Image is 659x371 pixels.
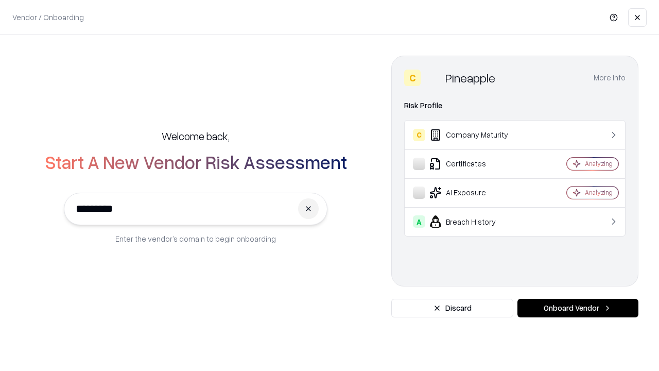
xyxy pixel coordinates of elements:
div: C [413,129,425,141]
div: Analyzing [585,188,613,197]
button: More info [594,69,626,87]
button: Discard [391,299,513,317]
div: Company Maturity [413,129,536,141]
div: AI Exposure [413,187,536,199]
div: Analyzing [585,159,613,168]
p: Vendor / Onboarding [12,12,84,23]
h5: Welcome back, [162,129,230,143]
div: Pineapple [445,70,495,86]
p: Enter the vendor’s domain to begin onboarding [115,233,276,244]
div: A [413,215,425,228]
div: C [404,70,421,86]
div: Breach History [413,215,536,228]
img: Pineapple [425,70,441,86]
div: Certificates [413,158,536,170]
div: Risk Profile [404,99,626,112]
button: Onboard Vendor [517,299,638,317]
h2: Start A New Vendor Risk Assessment [45,151,347,172]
